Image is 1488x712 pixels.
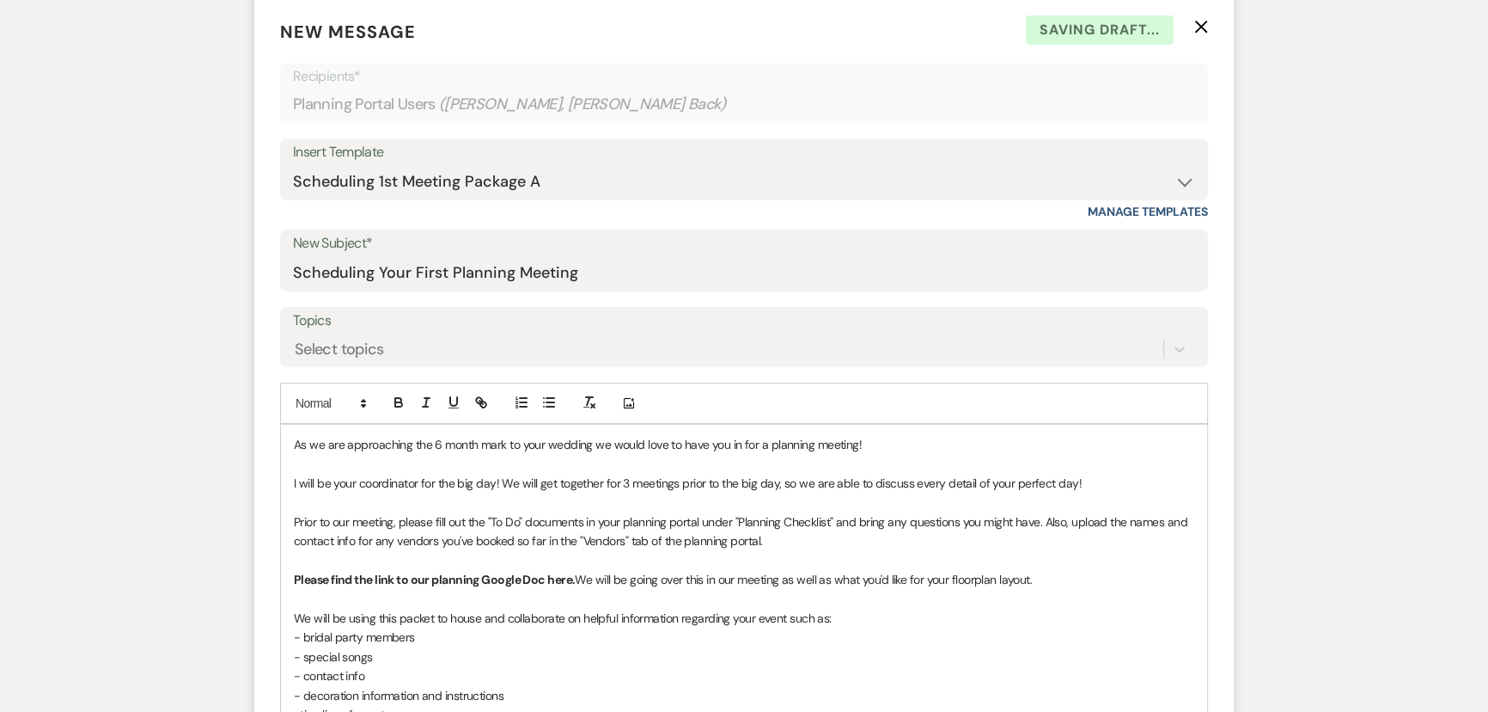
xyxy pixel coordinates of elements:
p: - special songs [294,648,1194,666]
p: I will be your coordinator for the big day! We will get together for 3 meetings prior to the big ... [294,474,1194,493]
p: - decoration information and instructions [294,686,1194,705]
strong: Please find the link to our planning Google Doc here. [294,572,575,587]
label: Topics [293,309,1195,334]
label: New Subject* [293,231,1195,256]
p: We will be using this packet to house and collaborate on helpful information regarding your event... [294,609,1194,628]
div: Insert Template [293,140,1195,165]
div: Select topics [295,338,384,361]
p: As we are approaching the 6 month mark to your wedding we would love to have you in for a plannin... [294,435,1194,454]
span: We will be going over this in our meeting as well as what you'd like for your floorplan layout. [575,572,1032,587]
p: - bridal party members [294,628,1194,647]
span: Prior to our meeting, please fill out the "To Do" documents in your planning portal under "Planni... [294,514,1190,549]
span: ( [PERSON_NAME], [PERSON_NAME] Back ) [439,93,728,116]
span: Saving draft... [1026,15,1174,45]
span: New Message [280,21,416,43]
a: Manage Templates [1088,204,1208,219]
p: - contact info [294,666,1194,685]
div: Planning Portal Users [293,88,1195,121]
p: Recipients* [293,65,1195,88]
